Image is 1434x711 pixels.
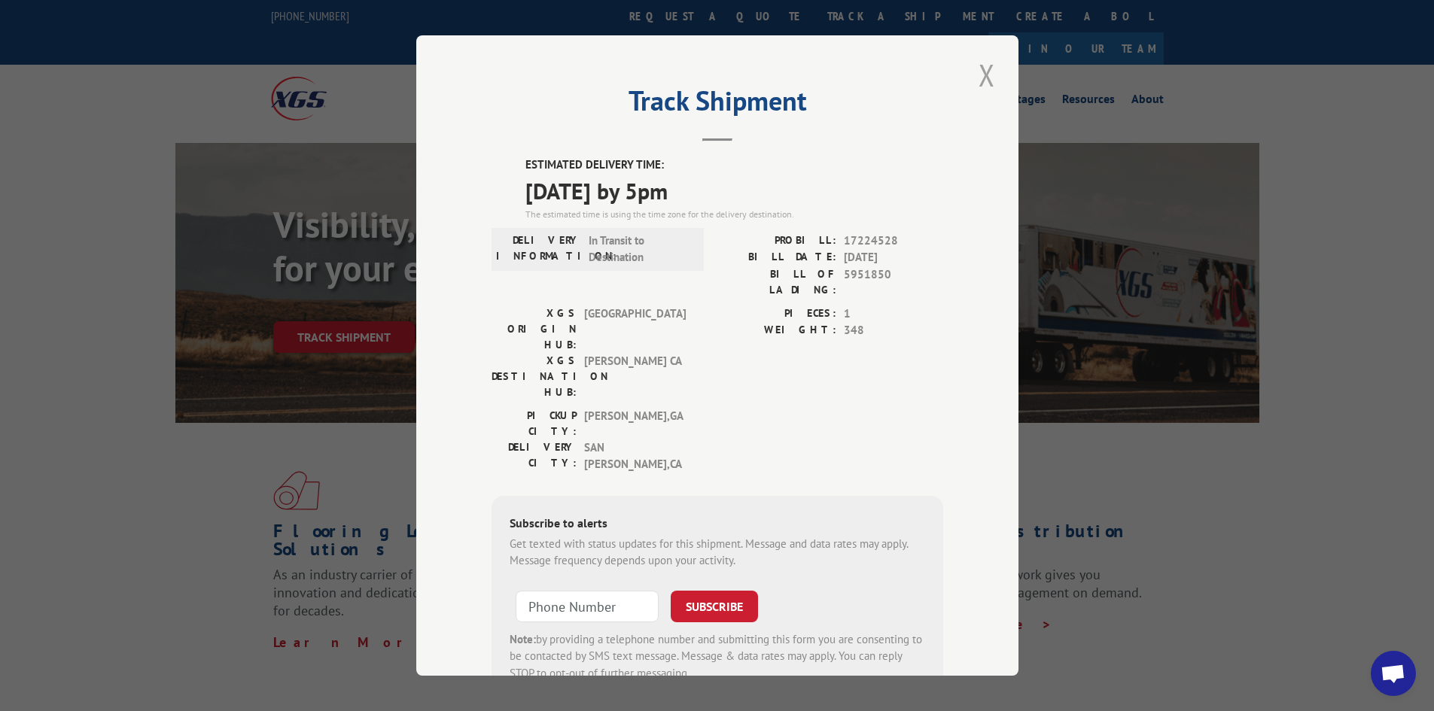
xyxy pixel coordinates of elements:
label: PROBILL: [717,232,836,250]
span: [PERSON_NAME] CA [584,353,686,400]
div: The estimated time is using the time zone for the delivery destination. [525,208,943,221]
div: by providing a telephone number and submitting this form you are consenting to be contacted by SM... [510,631,925,682]
span: 17224528 [844,232,943,250]
label: BILL DATE: [717,249,836,266]
input: Phone Number [516,591,659,622]
span: [DATE] [844,249,943,266]
label: PICKUP CITY: [492,408,577,439]
div: Get texted with status updates for this shipment. Message and data rates may apply. Message frequ... [510,536,925,570]
label: BILL OF LADING: [717,266,836,298]
button: SUBSCRIBE [671,591,758,622]
label: DELIVERY CITY: [492,439,577,473]
label: XGS DESTINATION HUB: [492,353,577,400]
a: Open chat [1371,651,1416,696]
span: SAN [PERSON_NAME] , CA [584,439,686,473]
span: [GEOGRAPHIC_DATA] [584,305,686,353]
label: DELIVERY INFORMATION: [496,232,581,266]
span: 5951850 [844,266,943,298]
span: 1 [844,305,943,323]
span: [PERSON_NAME] , GA [584,408,686,439]
span: In Transit to Destination [589,232,690,266]
label: XGS ORIGIN HUB: [492,305,577,353]
button: Close modal [974,54,1000,96]
label: PIECES: [717,305,836,323]
label: ESTIMATED DELIVERY TIME: [525,156,943,174]
strong: Note: [510,632,536,646]
label: WEIGHT: [717,322,836,339]
h2: Track Shipment [492,90,943,119]
div: Subscribe to alerts [510,514,925,536]
span: 348 [844,322,943,339]
span: [DATE] by 5pm [525,174,943,208]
